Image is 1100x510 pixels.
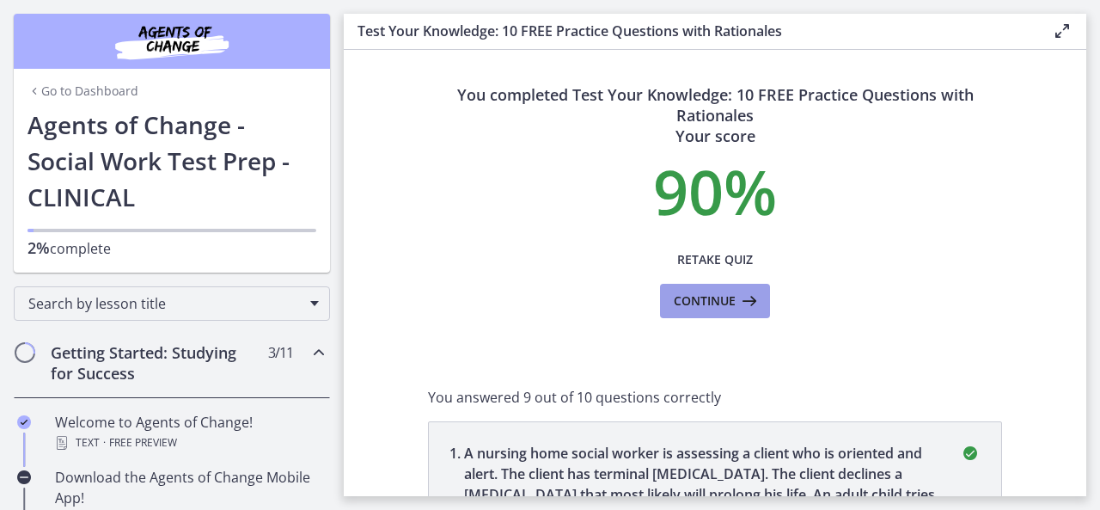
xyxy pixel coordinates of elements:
[14,286,330,321] div: Search by lesson title
[268,342,293,363] span: 3 / 11
[660,243,770,277] button: Retake Quiz
[69,21,275,62] img: Agents of Change
[27,237,316,259] p: complete
[660,284,770,318] button: Continue
[55,412,323,453] div: Welcome to Agents of Change!
[27,83,138,100] a: Go to Dashboard
[28,294,302,313] span: Search by lesson title
[674,291,736,311] span: Continue
[357,21,1024,41] h3: Test Your Knowledge: 10 FREE Practice Questions with Rationales
[428,387,1002,408] p: You answered 9 out of 10 questions correctly
[109,433,177,453] span: Free preview
[51,342,260,384] h2: Getting Started: Studying for Success
[17,415,31,429] i: Completed
[27,107,316,215] h1: Agents of Change - Social Work Test Prep - CLINICAL
[428,160,1002,222] p: 90 %
[677,249,753,270] span: Retake Quiz
[27,237,50,258] span: 2%
[960,443,981,464] i: correct
[103,433,106,453] span: ·
[428,84,1002,146] h3: You completed Test Your Knowledge: 10 FREE Practice Questions with Rationales Your score
[55,433,323,453] div: Text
